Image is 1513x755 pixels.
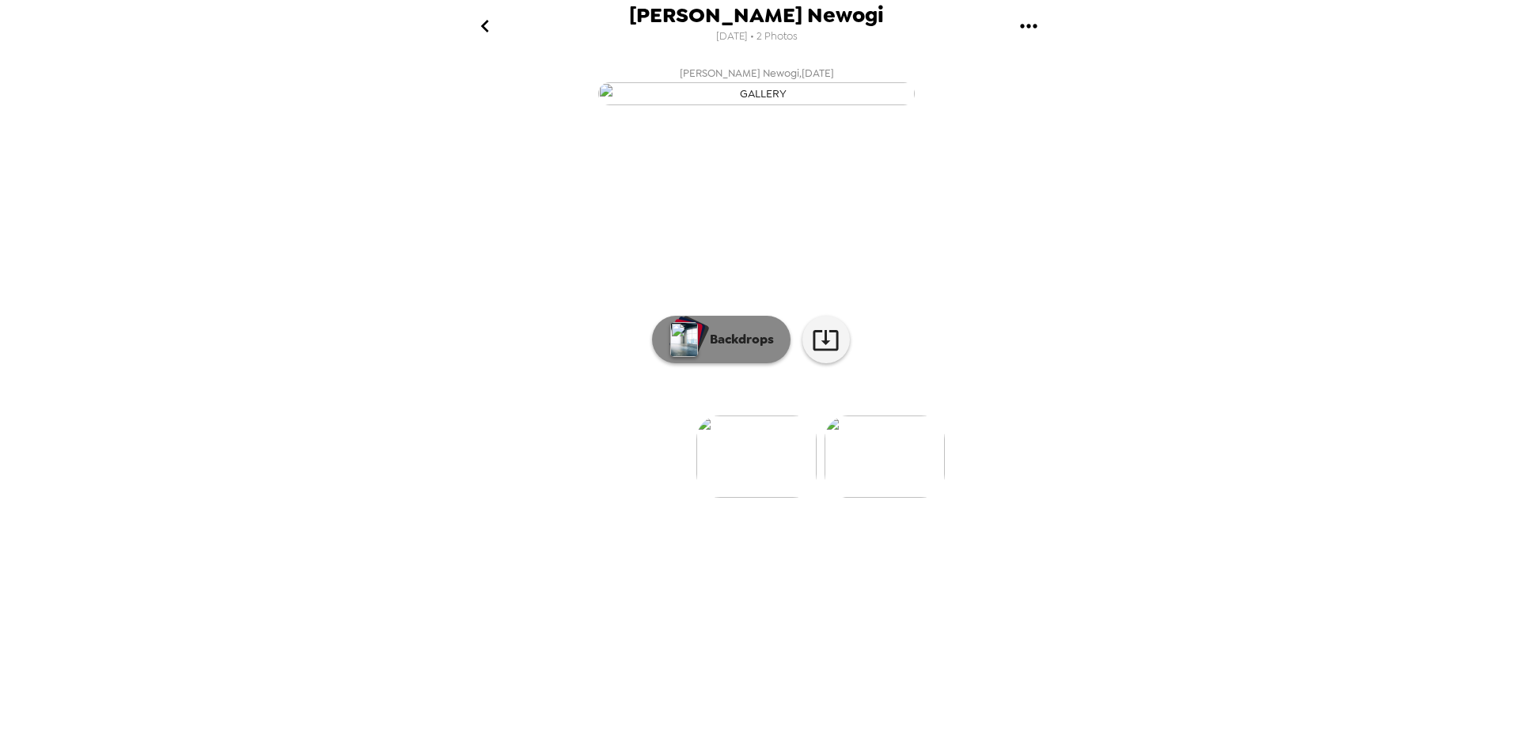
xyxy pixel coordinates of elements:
[696,415,817,498] img: gallery
[825,415,945,498] img: gallery
[716,26,798,47] span: [DATE] • 2 Photos
[680,64,834,82] span: [PERSON_NAME] Newogi , [DATE]
[702,330,774,349] p: Backdrops
[652,316,791,363] button: Backdrops
[629,5,884,26] span: [PERSON_NAME] Newogi
[440,59,1073,110] button: [PERSON_NAME] Newogi,[DATE]
[598,82,915,105] img: gallery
